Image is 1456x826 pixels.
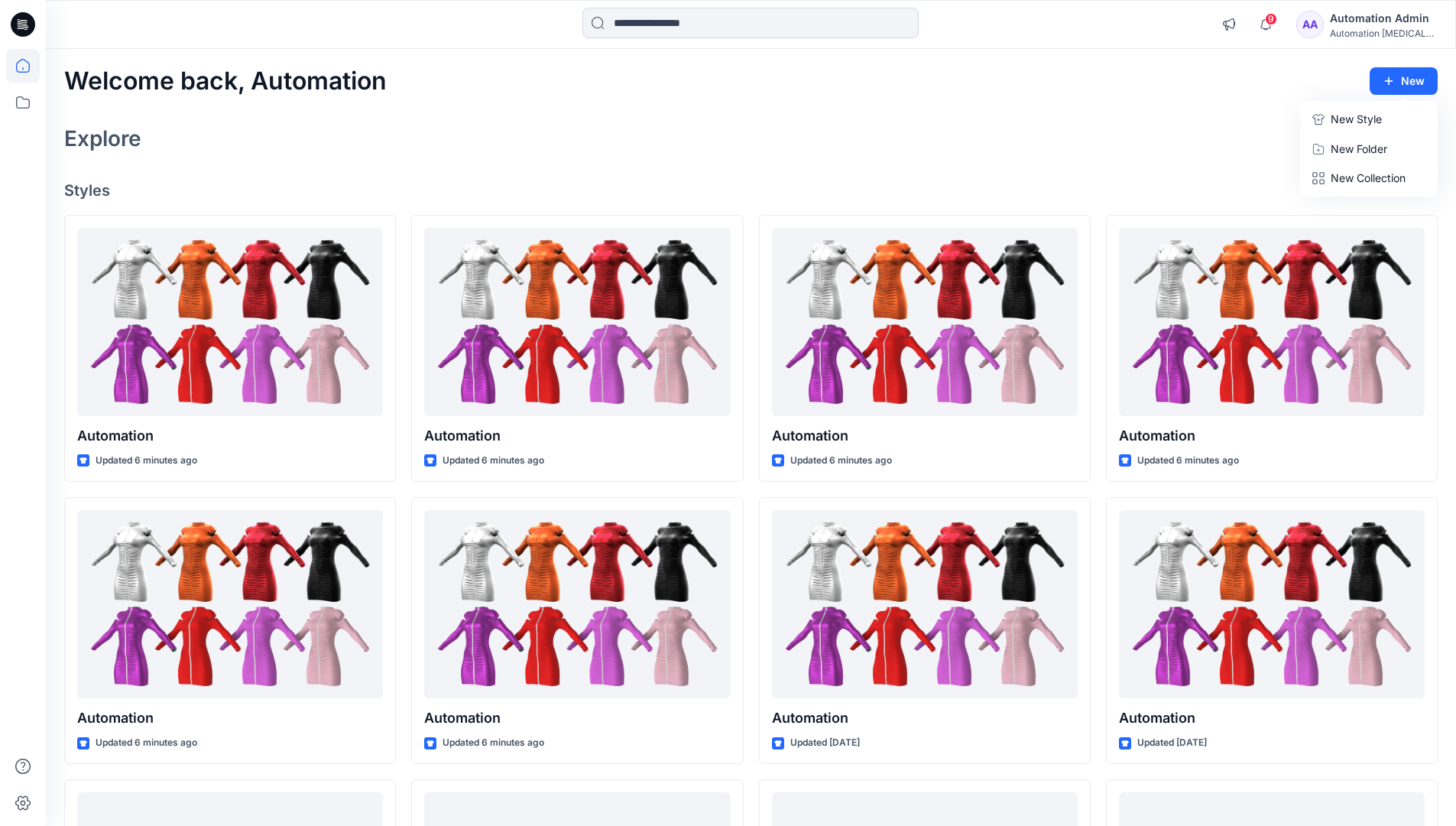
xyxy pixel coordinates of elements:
[424,425,730,447] p: Automation
[64,181,1438,200] h4: Styles
[1330,28,1437,39] div: Automation [MEDICAL_DATA]...
[790,735,860,751] p: Updated [DATE]
[1370,67,1438,95] button: New
[1137,735,1207,751] p: Updated [DATE]
[96,453,197,469] p: Updated 6 minutes ago
[77,228,383,417] a: Automation
[77,707,383,729] p: Automation
[424,707,730,729] p: Automation
[443,735,544,751] p: Updated 6 minutes ago
[1119,707,1425,729] p: Automation
[772,228,1078,417] a: Automation
[790,453,892,469] p: Updated 6 minutes ago
[64,67,387,96] h2: Welcome back, Automation
[424,228,730,417] a: Automation
[77,425,383,447] p: Automation
[1119,425,1425,447] p: Automation
[1137,453,1239,469] p: Updated 6 minutes ago
[1330,9,1437,28] div: Automation Admin
[772,707,1078,729] p: Automation
[1331,169,1406,187] p: New Collection
[424,510,730,699] a: Automation
[1265,13,1277,25] span: 9
[443,453,544,469] p: Updated 6 minutes ago
[772,425,1078,447] p: Automation
[1296,11,1324,38] div: AA
[77,510,383,699] a: Automation
[96,735,197,751] p: Updated 6 minutes ago
[1331,110,1382,128] p: New Style
[1331,141,1387,157] p: New Folder
[1119,510,1425,699] a: Automation
[1303,104,1435,135] a: New Style
[1119,228,1425,417] a: Automation
[772,510,1078,699] a: Automation
[64,126,141,151] h2: Explore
